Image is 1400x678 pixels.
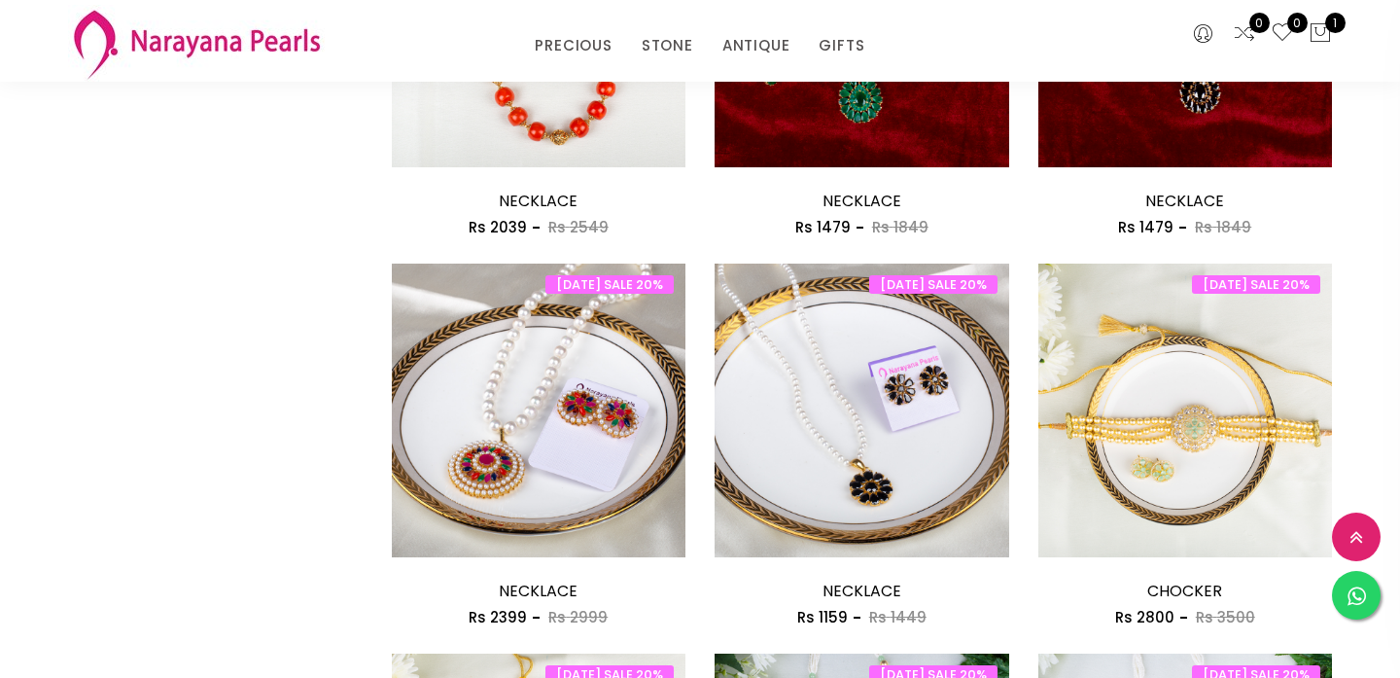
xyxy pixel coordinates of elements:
[1115,607,1174,627] span: Rs 2800
[1118,217,1173,237] span: Rs 1479
[822,580,901,602] a: NECKLACE
[1249,13,1270,33] span: 0
[469,607,527,627] span: Rs 2399
[872,217,928,237] span: Rs 1849
[1195,217,1251,237] span: Rs 1849
[1196,607,1255,627] span: Rs 3500
[548,607,608,627] span: Rs 2999
[1287,13,1308,33] span: 0
[819,31,864,60] a: GIFTS
[722,31,790,60] a: ANTIQUE
[535,31,612,60] a: PRECIOUS
[545,275,674,294] span: [DATE] SALE 20%
[469,217,527,237] span: Rs 2039
[1325,13,1346,33] span: 1
[797,607,848,627] span: Rs 1159
[869,275,997,294] span: [DATE] SALE 20%
[795,217,851,237] span: Rs 1479
[1233,21,1256,47] a: 0
[1145,190,1224,212] a: NECKLACE
[1309,21,1332,47] button: 1
[1271,21,1294,47] a: 0
[1192,275,1320,294] span: [DATE] SALE 20%
[548,217,609,237] span: Rs 2549
[869,607,927,627] span: Rs 1449
[1147,580,1222,602] a: CHOCKER
[499,580,577,602] a: NECKLACE
[499,190,577,212] a: NECKLACE
[822,190,901,212] a: NECKLACE
[642,31,693,60] a: STONE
